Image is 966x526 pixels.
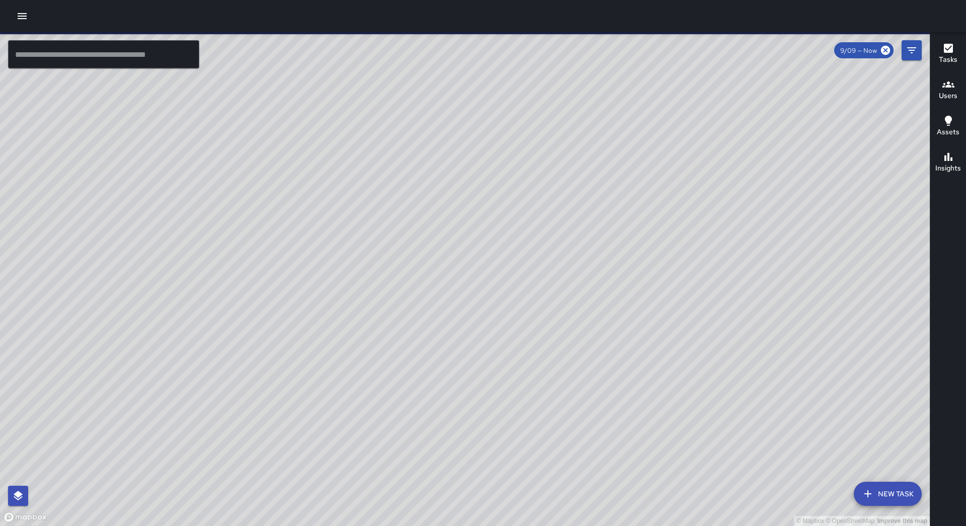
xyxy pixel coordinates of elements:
[930,109,966,145] button: Assets
[935,163,961,174] h6: Insights
[937,127,959,138] h6: Assets
[930,145,966,181] button: Insights
[930,36,966,72] button: Tasks
[939,54,957,65] h6: Tasks
[854,482,922,506] button: New Task
[834,46,883,55] span: 9/09 — Now
[939,91,957,102] h6: Users
[902,40,922,60] button: Filters
[834,42,894,58] div: 9/09 — Now
[930,72,966,109] button: Users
